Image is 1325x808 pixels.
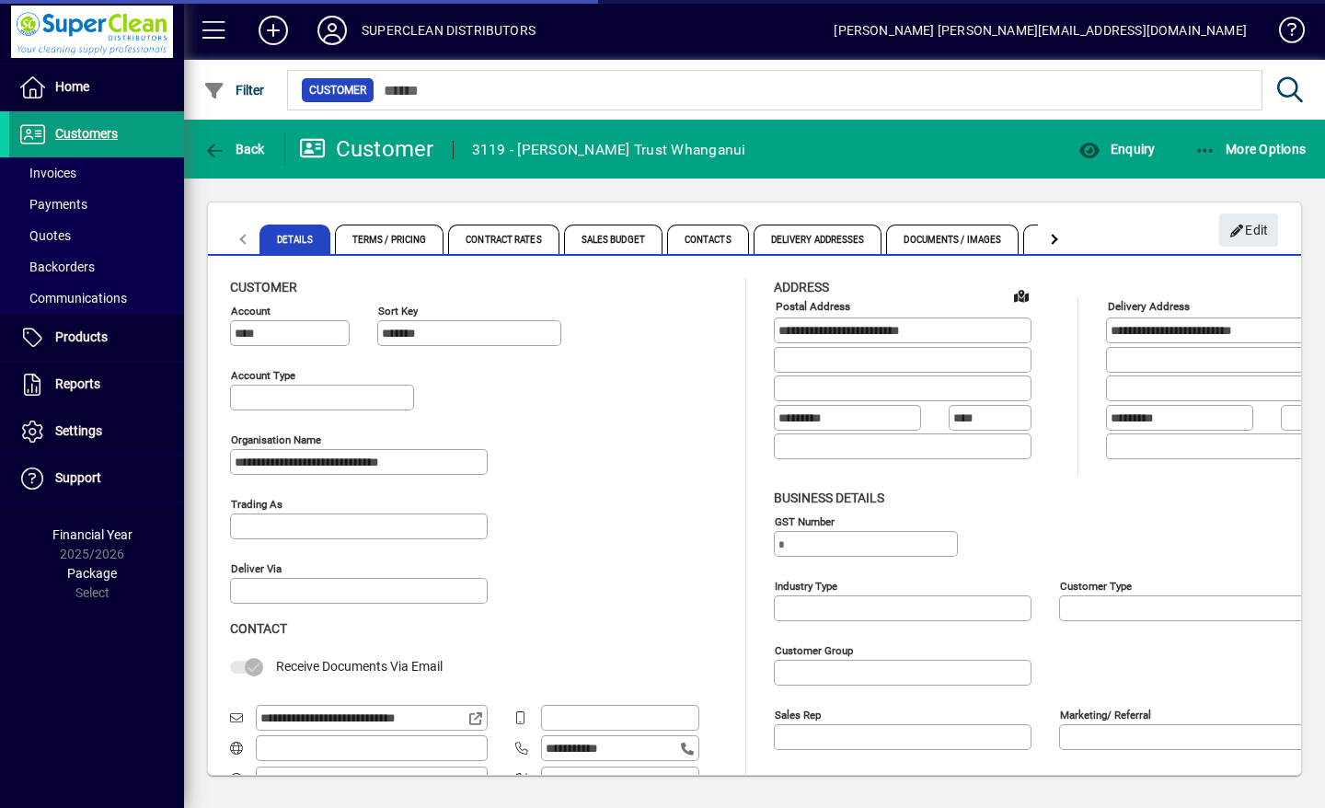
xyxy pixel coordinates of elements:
[303,14,362,47] button: Profile
[775,643,853,656] mat-label: Customer group
[9,315,184,361] a: Products
[276,659,443,674] span: Receive Documents Via Email
[55,423,102,438] span: Settings
[775,579,837,592] mat-label: Industry type
[231,498,282,511] mat-label: Trading as
[230,621,287,636] span: Contact
[775,708,821,721] mat-label: Sales rep
[1265,4,1302,63] a: Knowledge Base
[775,772,815,785] mat-label: Manager
[55,470,101,485] span: Support
[774,491,884,505] span: Business details
[472,135,746,165] div: 3119 - [PERSON_NAME] Trust Whanganui
[199,74,270,107] button: Filter
[55,329,108,344] span: Products
[231,369,295,382] mat-label: Account Type
[834,16,1247,45] div: [PERSON_NAME] [PERSON_NAME][EMAIL_ADDRESS][DOMAIN_NAME]
[1007,281,1036,310] a: View on map
[18,260,95,274] span: Backorders
[754,225,882,254] span: Delivery Addresses
[231,562,282,575] mat-label: Deliver via
[448,225,559,254] span: Contract Rates
[1219,214,1278,247] button: Edit
[775,514,835,527] mat-label: GST Number
[9,362,184,408] a: Reports
[299,134,434,164] div: Customer
[886,225,1019,254] span: Documents / Images
[9,157,184,189] a: Invoices
[244,14,303,47] button: Add
[9,409,184,455] a: Settings
[564,225,662,254] span: Sales Budget
[231,305,271,317] mat-label: Account
[774,280,829,294] span: Address
[362,16,536,45] div: SUPERCLEAN DISTRIBUTORS
[1023,225,1126,254] span: Custom Fields
[199,133,270,166] button: Back
[231,433,321,446] mat-label: Organisation name
[667,225,749,254] span: Contacts
[1060,772,1092,785] mat-label: Region
[55,376,100,391] span: Reports
[18,166,76,180] span: Invoices
[1074,133,1159,166] button: Enquiry
[9,456,184,502] a: Support
[335,225,444,254] span: Terms / Pricing
[259,225,330,254] span: Details
[55,79,89,94] span: Home
[1229,215,1269,246] span: Edit
[9,283,184,314] a: Communications
[9,189,184,220] a: Payments
[184,133,285,166] app-page-header-button: Back
[9,251,184,283] a: Backorders
[18,197,87,212] span: Payments
[9,64,184,110] a: Home
[18,291,127,306] span: Communications
[1190,133,1311,166] button: More Options
[203,142,265,156] span: Back
[309,81,366,99] span: Customer
[67,566,117,581] span: Package
[55,126,118,141] span: Customers
[1060,708,1151,721] mat-label: Marketing/ Referral
[203,83,265,98] span: Filter
[378,305,418,317] mat-label: Sort key
[1078,142,1155,156] span: Enquiry
[1060,579,1132,592] mat-label: Customer type
[1194,142,1307,156] span: More Options
[18,228,71,243] span: Quotes
[230,280,297,294] span: Customer
[52,527,132,542] span: Financial Year
[9,220,184,251] a: Quotes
